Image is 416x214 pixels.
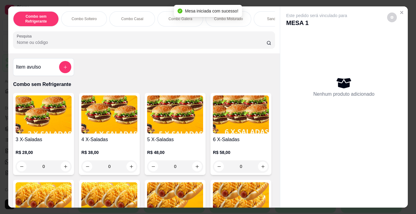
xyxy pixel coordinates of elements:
p: Combo sem Refrigerante [13,81,275,88]
img: product-image [147,95,203,134]
span: Mesa iniciada com sucesso! [185,9,238,13]
p: Combo Misturado [214,16,243,21]
p: Combo Casal [121,16,143,21]
p: MESA 1 [286,19,347,27]
button: add-separate-item [59,61,71,73]
p: Nenhum produto adicionado [313,91,375,98]
button: decrease-product-quantity [148,162,158,171]
p: R$ 58,00 [213,149,269,155]
label: Pesquisa [17,34,34,39]
button: increase-product-quantity [126,162,136,171]
p: Sanduíches [267,16,286,21]
button: decrease-product-quantity [387,12,397,22]
p: Combo sem Refrigerante [18,14,54,24]
button: Close [397,8,407,17]
button: increase-product-quantity [258,162,268,171]
button: increase-product-quantity [192,162,202,171]
p: R$ 38,00 [81,149,137,155]
img: product-image [213,95,269,134]
img: product-image [81,95,137,134]
h4: 6 X-Saladas [213,136,269,143]
p: R$ 48,00 [147,149,203,155]
h4: 4 X-Saladas [81,136,137,143]
span: check-circle [178,9,182,13]
p: Este pedido será vinculado para [286,12,347,19]
p: Combo Solteiro [72,16,97,21]
button: decrease-product-quantity [214,162,224,171]
input: Pesquisa [17,39,266,45]
h4: 3 X-Saladas [16,136,72,143]
img: product-image [16,95,72,134]
p: R$ 28,00 [16,149,72,155]
h4: Item avulso [16,63,41,71]
h4: 5 X-Saladas [147,136,203,143]
button: decrease-product-quantity [17,162,26,171]
button: increase-product-quantity [61,162,70,171]
p: Combo Galera [168,16,192,21]
button: decrease-product-quantity [83,162,92,171]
